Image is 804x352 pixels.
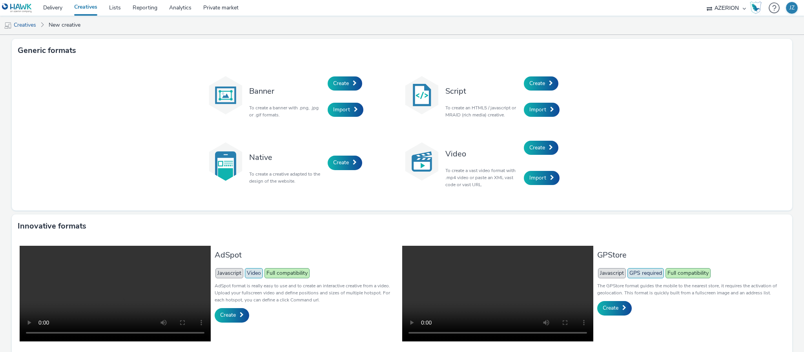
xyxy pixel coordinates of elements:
[328,103,363,117] a: Import
[402,142,441,181] img: video.svg
[215,282,398,303] p: AdSpot format is really easy to use and to create an interactive creative from a video. Upload yo...
[4,22,12,29] img: mobile
[603,304,618,312] span: Create
[333,80,349,87] span: Create
[445,149,520,159] h3: Video
[249,104,324,118] p: To create a banner with .png, .jpg or .gif formats.
[206,142,245,181] img: native.svg
[249,171,324,185] p: To create a creative adapted to the design of the website.
[445,104,520,118] p: To create an HTML5 / javascript or MRAID (rich media) creative.
[18,45,76,56] h3: Generic formats
[215,250,398,260] h3: AdSpot
[524,76,558,91] a: Create
[249,86,324,96] h3: Banner
[597,301,632,315] a: Create
[529,144,545,151] span: Create
[333,106,350,113] span: Import
[245,268,263,278] span: Video
[529,80,545,87] span: Create
[789,2,795,14] div: JZ
[529,174,546,181] span: Import
[215,268,243,278] span: Javascript
[597,282,780,296] p: The GPStore format guides the mobile to the nearest store, it requires the activation of geolocat...
[206,76,245,115] img: banner.svg
[328,76,362,91] a: Create
[215,308,249,322] a: Create
[445,167,520,188] p: To create a vast video format with .mp4 video or paste an XML vast code or vast URL.
[445,86,520,96] h3: Script
[750,2,762,14] img: Hawk Academy
[524,141,558,155] a: Create
[524,171,560,185] a: Import
[328,156,362,170] a: Create
[249,152,324,163] h3: Native
[45,16,84,34] a: New creative
[402,76,441,115] img: code.svg
[529,106,546,113] span: Import
[333,159,349,166] span: Create
[665,268,711,278] span: Full compatibility
[627,268,664,278] span: GPS required
[524,103,560,117] a: Import
[2,3,32,13] img: undefined Logo
[18,220,86,232] h3: Innovative formats
[220,311,236,319] span: Create
[597,250,780,260] h3: GPStore
[264,268,310,278] span: Full compatibility
[598,268,626,278] span: Javascript
[750,2,765,14] a: Hawk Academy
